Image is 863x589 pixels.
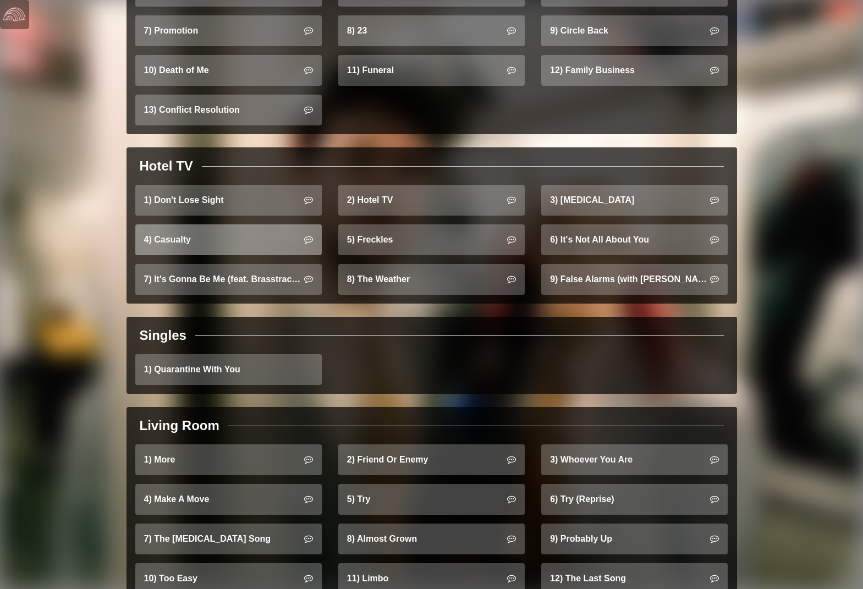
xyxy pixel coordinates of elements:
a: 2) Friend Or Enemy [338,444,525,475]
div: Hotel TV [140,156,193,176]
a: 2) Hotel TV [338,185,525,216]
a: 4) Make A Move [135,484,322,515]
a: 6) Try (Reprise) [541,484,728,515]
a: 1) Don't Lose Sight [135,185,322,216]
a: 12) Family Business [541,55,728,86]
a: 9) False Alarms (with [PERSON_NAME]) [541,264,728,295]
a: 9) Probably Up [541,524,728,554]
a: 5) Try [338,484,525,515]
a: 11) Funeral [338,55,525,86]
a: 8) 23 [338,15,525,46]
a: 8) Almost Grown [338,524,525,554]
a: 7) Promotion [135,15,322,46]
a: 10) Death of Me [135,55,322,86]
a: 8) The Weather [338,264,525,295]
a: 7) The [MEDICAL_DATA] Song [135,524,322,554]
a: 6) It's Not All About You [541,224,728,255]
a: 13) Conflict Resolution [135,95,322,125]
a: 5) Freckles [338,224,525,255]
a: 3) [MEDICAL_DATA] [541,185,728,216]
div: Living Room [140,416,219,436]
a: 4) Casualty [135,224,322,255]
img: logo-white-4c48a5e4bebecaebe01ca5a9d34031cfd3d4ef9ae749242e8c4bf12ef99f53e8.png [3,3,25,25]
a: 1) More [135,444,322,475]
a: 7) It's Gonna Be Me (feat. Brasstracks) [135,264,322,295]
a: 1) Quarantine With You [135,354,322,385]
a: 3) Whoever You Are [541,444,728,475]
div: Singles [140,326,186,345]
a: 9) Circle Back [541,15,728,46]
